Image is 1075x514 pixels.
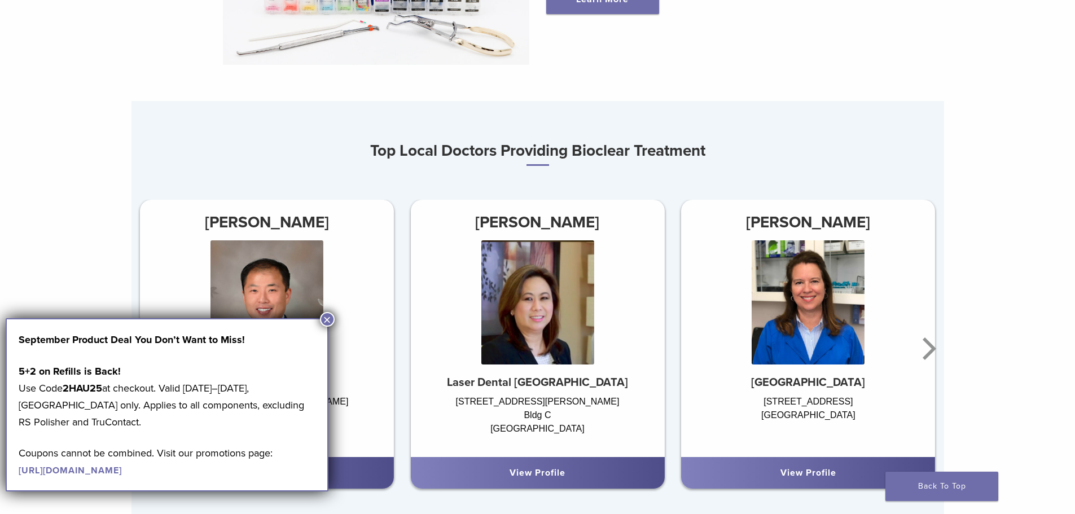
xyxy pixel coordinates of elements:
[320,312,335,327] button: Close
[137,315,160,383] button: Previous
[780,467,836,478] a: View Profile
[751,376,865,389] strong: [GEOGRAPHIC_DATA]
[481,240,594,364] img: Dr. Jeannie Molato
[510,467,565,478] a: View Profile
[752,240,865,364] img: Dr. Mary Anne Marschik
[131,137,944,166] h3: Top Local Doctors Providing Bioclear Treatment
[681,209,935,236] h3: [PERSON_NAME]
[210,240,323,364] img: Dr. Dennis Baik
[19,465,122,476] a: [URL][DOMAIN_NAME]
[447,376,628,389] strong: Laser Dental [GEOGRAPHIC_DATA]
[410,209,664,236] h3: [PERSON_NAME]
[19,365,121,377] strong: 5+2 on Refills is Back!
[19,333,245,346] strong: September Product Deal You Don’t Want to Miss!
[19,363,315,430] p: Use Code at checkout. Valid [DATE]–[DATE], [GEOGRAPHIC_DATA] only. Applies to all components, exc...
[63,382,102,394] strong: 2HAU25
[410,395,664,446] div: [STREET_ADDRESS][PERSON_NAME] Bldg C [GEOGRAPHIC_DATA]
[681,395,935,446] div: [STREET_ADDRESS] [GEOGRAPHIC_DATA]
[19,445,315,478] p: Coupons cannot be combined. Visit our promotions page:
[916,315,938,383] button: Next
[140,209,394,236] h3: [PERSON_NAME]
[885,472,998,501] a: Back To Top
